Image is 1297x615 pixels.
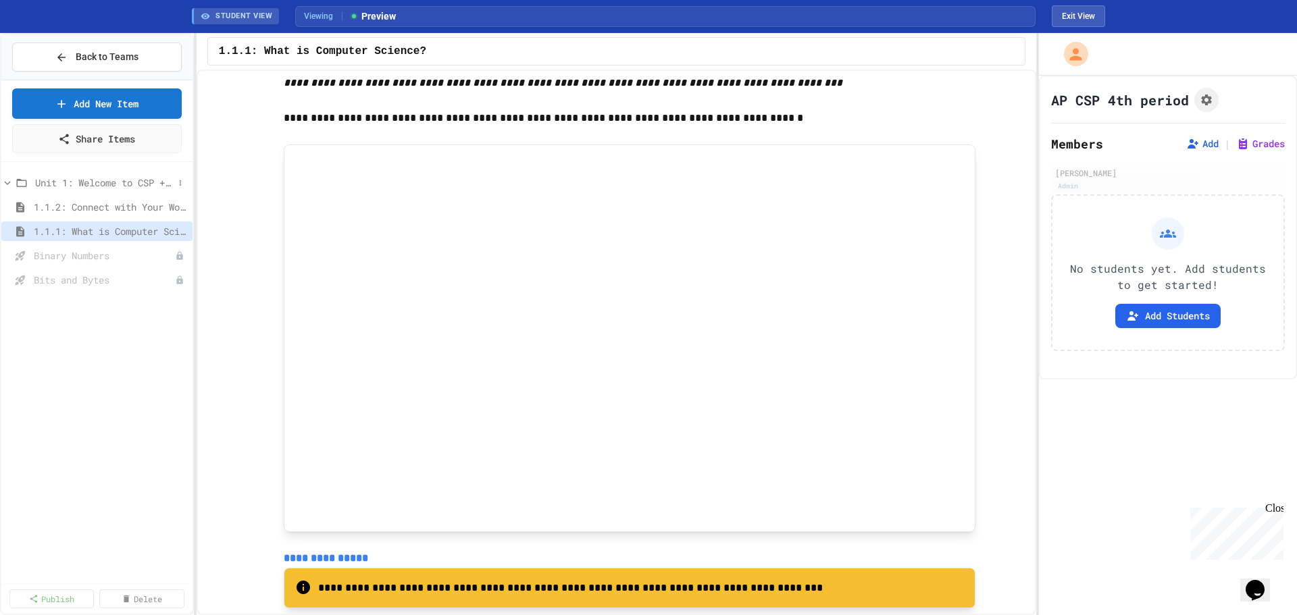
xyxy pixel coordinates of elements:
span: Preview [349,9,396,24]
div: My Account [1050,38,1092,70]
a: Share Items [12,124,182,153]
span: Back to Teams [76,50,138,64]
span: 1.1.2: Connect with Your World [34,200,187,214]
span: | [1224,136,1231,152]
span: Bits and Bytes [34,273,175,287]
span: STUDENT VIEW [215,11,272,22]
span: Binary Numbers [34,248,175,263]
button: Add [1186,137,1219,151]
p: No students yet. Add students to get started! [1063,261,1273,293]
iframe: chat widget [1185,502,1283,560]
button: Exit student view [1052,5,1105,27]
span: Viewing [304,10,342,22]
div: Unpublished [175,275,184,285]
h2: Members [1051,134,1103,153]
h1: AP CSP 4th period [1051,90,1189,109]
button: More options [174,176,187,190]
button: Grades [1236,137,1285,151]
a: Publish [9,589,94,608]
a: Add New Item [12,88,182,119]
span: Unit 1: Welcome to CSP + binary numbers + intellectual property + compression [35,176,174,190]
span: 1.1.1: What is Computer Science? [219,43,426,59]
button: Assignment Settings [1194,88,1219,112]
a: Delete [99,589,184,608]
button: Back to Teams [12,43,182,72]
iframe: chat widget [1240,561,1283,601]
div: [PERSON_NAME] [1055,167,1281,179]
div: Admin [1055,180,1081,192]
div: Chat with us now!Close [5,5,93,86]
div: Unpublished [175,251,184,261]
button: Add Students [1115,304,1221,328]
span: 1.1.1: What is Computer Science? [34,224,187,238]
